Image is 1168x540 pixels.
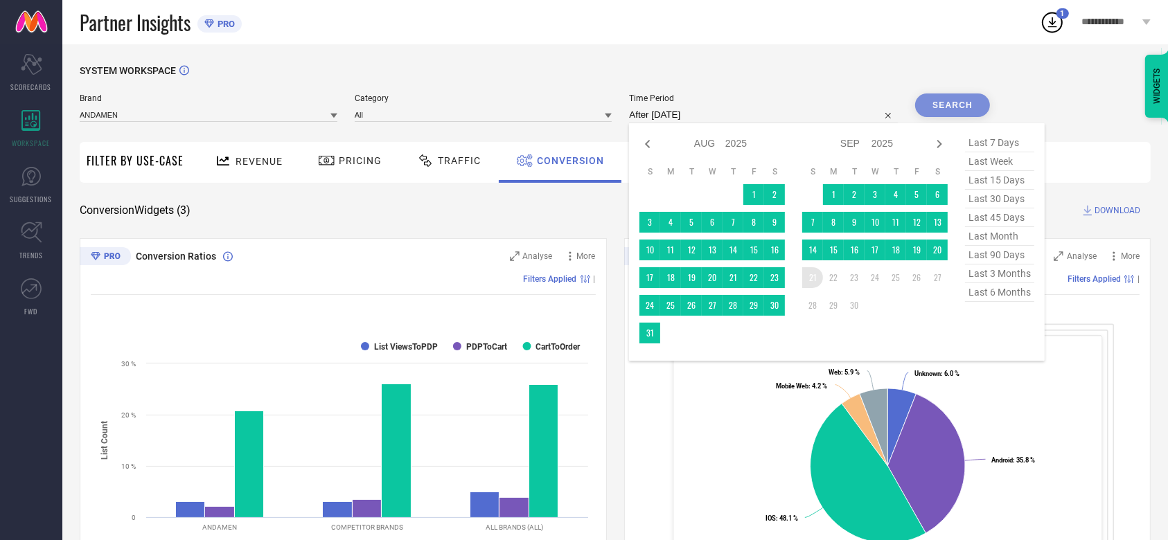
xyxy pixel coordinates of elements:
tspan: Unknown [914,370,941,377]
td: Wed Aug 13 2025 [702,240,723,260]
td: Sun Sep 14 2025 [802,240,823,260]
td: Thu Sep 25 2025 [885,267,906,288]
th: Thursday [885,166,906,177]
td: Tue Sep 09 2025 [844,212,865,233]
text: 30 % [121,360,136,368]
td: Tue Sep 02 2025 [844,184,865,205]
div: Open download list [1040,10,1065,35]
td: Wed Aug 27 2025 [702,295,723,316]
td: Fri Aug 08 2025 [743,212,764,233]
text: ALL BRANDS (ALL) [486,523,543,531]
th: Friday [743,166,764,177]
span: DOWNLOAD [1095,204,1140,217]
td: Thu Sep 11 2025 [885,212,906,233]
span: last week [965,152,1034,171]
text: 0 [132,514,136,521]
span: TRENDS [19,250,43,260]
span: last 30 days [965,190,1034,208]
td: Tue Aug 26 2025 [681,295,702,316]
span: FWD [25,306,38,316]
td: Sun Aug 10 2025 [639,240,660,260]
span: Category [355,93,612,103]
td: Mon Aug 25 2025 [660,295,681,316]
svg: Zoom [510,251,520,261]
td: Sun Aug 17 2025 [639,267,660,288]
span: last month [965,227,1034,246]
span: last 7 days [965,134,1034,152]
td: Tue Sep 16 2025 [844,240,865,260]
td: Sat Aug 02 2025 [764,184,785,205]
tspan: List Count [100,421,109,460]
td: Thu Aug 07 2025 [723,212,743,233]
td: Mon Sep 29 2025 [823,295,844,316]
td: Sat Aug 09 2025 [764,212,785,233]
span: Pricing [339,155,382,166]
div: Previous month [639,136,656,152]
td: Fri Sep 26 2025 [906,267,927,288]
td: Sat Aug 16 2025 [764,240,785,260]
td: Sat Sep 20 2025 [927,240,948,260]
td: Tue Aug 05 2025 [681,212,702,233]
td: Sat Sep 27 2025 [927,267,948,288]
td: Fri Sep 12 2025 [906,212,927,233]
text: 10 % [121,462,136,470]
td: Mon Aug 11 2025 [660,240,681,260]
span: Time Period [629,93,898,103]
text: : 48.1 % [766,514,798,522]
span: Conversion [537,155,604,166]
td: Mon Sep 08 2025 [823,212,844,233]
span: Analyse [1067,251,1097,261]
span: Partner Insights [80,8,191,37]
span: Conversion Widgets ( 3 ) [80,204,191,217]
td: Fri Aug 15 2025 [743,240,764,260]
td: Mon Sep 01 2025 [823,184,844,205]
span: SUGGESTIONS [10,194,53,204]
text: PDPToCart [466,342,507,352]
span: | [594,274,596,284]
th: Tuesday [681,166,702,177]
text: : 5.9 % [829,368,860,376]
td: Mon Sep 15 2025 [823,240,844,260]
text: : 6.0 % [914,370,959,377]
td: Thu Aug 21 2025 [723,267,743,288]
th: Wednesday [702,166,723,177]
td: Tue Sep 30 2025 [844,295,865,316]
span: last 45 days [965,208,1034,227]
span: Brand [80,93,337,103]
td: Fri Sep 19 2025 [906,240,927,260]
td: Wed Sep 24 2025 [865,267,885,288]
div: Next month [931,136,948,152]
td: Sat Sep 13 2025 [927,212,948,233]
td: Wed Sep 10 2025 [865,212,885,233]
th: Monday [660,166,681,177]
text: CartToOrder [536,342,581,352]
th: Friday [906,166,927,177]
span: | [1138,274,1140,284]
div: Premium [624,247,675,268]
td: Wed Aug 06 2025 [702,212,723,233]
td: Mon Aug 04 2025 [660,212,681,233]
tspan: Web [829,368,841,376]
td: Sat Aug 23 2025 [764,267,785,288]
td: Thu Aug 28 2025 [723,295,743,316]
span: More [1121,251,1140,261]
td: Wed Sep 03 2025 [865,184,885,205]
span: last 15 days [965,171,1034,190]
td: Tue Aug 12 2025 [681,240,702,260]
td: Sun Aug 03 2025 [639,212,660,233]
svg: Zoom [1054,251,1063,261]
td: Sun Aug 31 2025 [639,323,660,343]
span: More [577,251,596,261]
th: Saturday [927,166,948,177]
td: Thu Aug 14 2025 [723,240,743,260]
td: Thu Sep 04 2025 [885,184,906,205]
th: Sunday [802,166,823,177]
td: Tue Aug 19 2025 [681,267,702,288]
text: 20 % [121,411,136,419]
span: Analyse [523,251,553,261]
span: SCORECARDS [11,82,52,92]
text: List ViewsToPDP [374,342,438,352]
td: Sun Aug 24 2025 [639,295,660,316]
th: Thursday [723,166,743,177]
td: Mon Sep 22 2025 [823,267,844,288]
